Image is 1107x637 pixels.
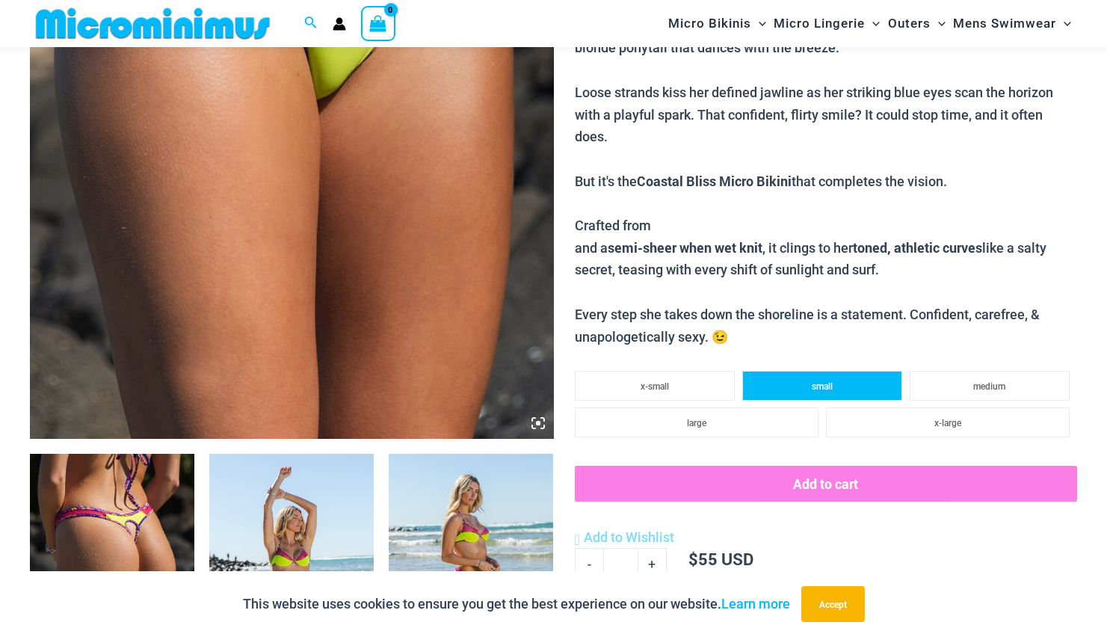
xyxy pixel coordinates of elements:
[751,4,766,43] span: Menu Toggle
[721,596,790,612] a: Learn more
[641,381,669,392] span: x-small
[608,239,762,256] b: semi-sheer when wet knit
[688,548,753,570] bdi: 55 USD
[668,4,751,43] span: Micro Bikinis
[884,4,949,43] a: OutersMenu ToggleMenu Toggle
[575,237,1077,348] div: and a , it clings to her like a salty secret, teasing with every shift of sunlight and surf. Ever...
[826,407,1070,437] li: x-large
[361,6,395,40] a: View Shopping Cart, empty
[910,371,1070,401] li: medium
[304,14,318,33] a: Search icon link
[953,4,1056,43] span: Mens Swimwear
[774,4,865,43] span: Micro Lingerie
[742,371,902,401] li: small
[688,548,698,570] span: $
[949,4,1075,43] a: Mens SwimwearMenu ToggleMenu Toggle
[243,593,790,615] p: This website uses cookies to ensure you get the best experience on our website.
[575,466,1077,502] button: Add to cart
[801,586,865,622] button: Accept
[662,2,1077,45] nav: Site Navigation
[853,239,982,256] b: toned, athletic curves
[888,4,931,43] span: Outers
[603,548,638,579] input: Product quantity
[934,418,961,428] span: x-large
[638,548,667,579] a: +
[575,371,735,401] li: x-small
[575,407,818,437] li: large
[30,7,276,40] img: MM SHOP LOGO FLAT
[575,548,603,579] a: -
[333,17,346,31] a: Account icon link
[1056,4,1071,43] span: Menu Toggle
[687,418,706,428] span: large
[584,529,674,545] span: Add to Wishlist
[931,4,946,43] span: Menu Toggle
[770,4,884,43] a: Micro LingerieMenu ToggleMenu Toggle
[575,526,674,549] a: Add to Wishlist
[865,4,880,43] span: Menu Toggle
[637,172,792,190] b: Coastal Bliss Micro Bikini
[973,381,1005,392] span: medium
[812,381,833,392] span: small
[664,4,770,43] a: Micro BikinisMenu ToggleMenu Toggle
